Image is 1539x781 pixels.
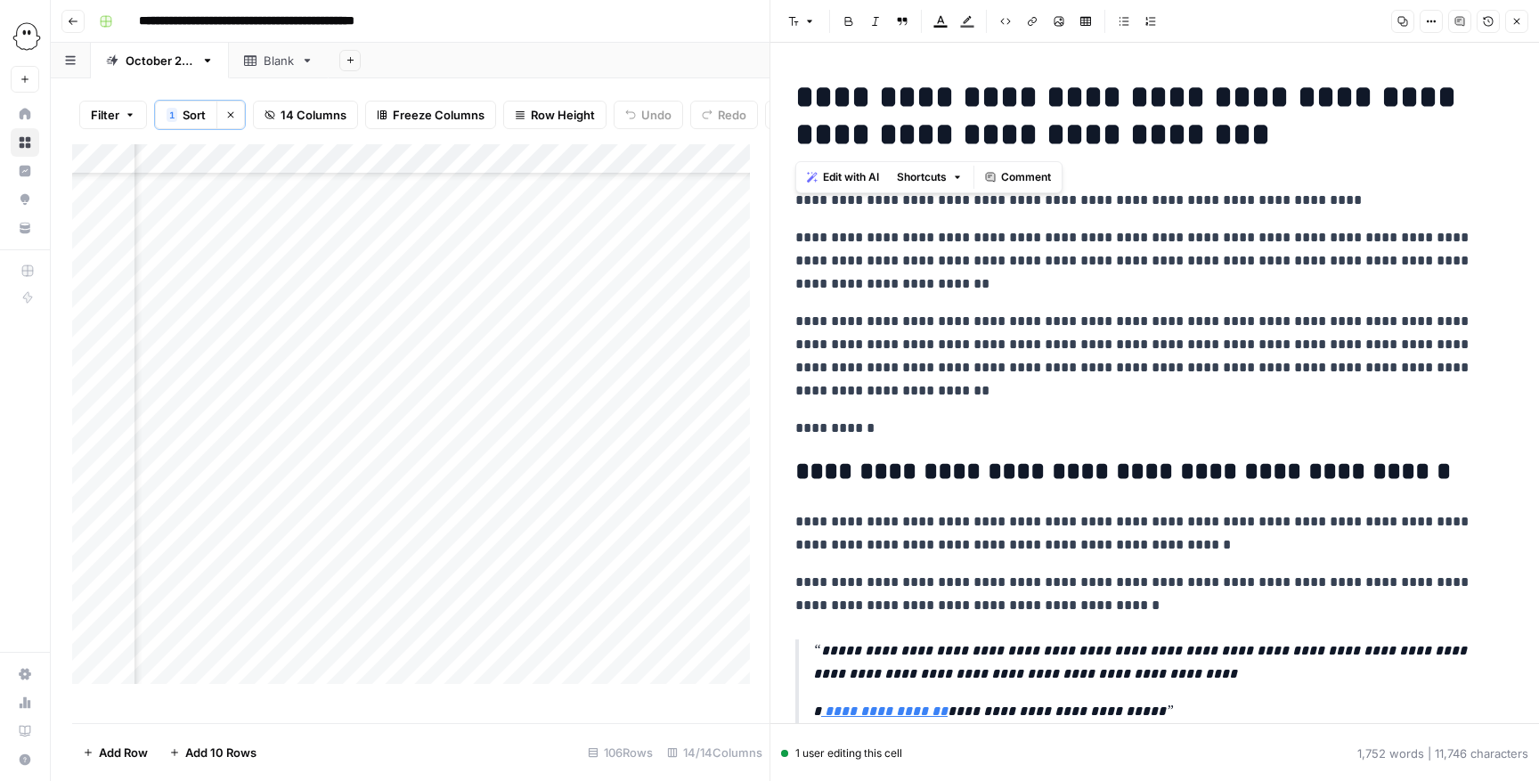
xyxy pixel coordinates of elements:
div: Blank [264,52,294,69]
button: Shortcuts [890,166,970,189]
span: Add 10 Rows [185,744,256,761]
button: Workspace: PhantomBuster [11,14,39,59]
button: Comment [978,166,1058,189]
span: 1 [169,108,175,122]
button: Add Row [72,738,159,767]
span: Sort [183,106,206,124]
button: Undo [614,101,683,129]
span: Comment [1001,169,1051,185]
button: Filter [79,101,147,129]
a: Browse [11,128,39,157]
a: Blank [229,43,329,78]
div: 1,752 words | 11,746 characters [1357,744,1528,762]
button: Help + Support [11,745,39,774]
a: Your Data [11,214,39,242]
button: Redo [690,101,758,129]
span: Filter [91,106,119,124]
span: Add Row [99,744,148,761]
a: Usage [11,688,39,717]
span: Redo [718,106,746,124]
button: 14 Columns [253,101,358,129]
a: Opportunities [11,185,39,214]
span: Freeze Columns [393,106,484,124]
div: 14/14 Columns [660,738,769,767]
a: Insights [11,157,39,185]
div: 1 [167,108,177,122]
span: Row Height [531,106,595,124]
button: Edit with AI [800,166,886,189]
div: 106 Rows [581,738,660,767]
span: Shortcuts [897,169,947,185]
div: 1 user editing this cell [781,745,902,761]
a: Settings [11,660,39,688]
span: Undo [641,106,672,124]
a: Learning Hub [11,717,39,745]
button: Add 10 Rows [159,738,267,767]
span: Edit with AI [823,169,879,185]
img: PhantomBuster Logo [11,20,43,53]
button: Row Height [503,101,607,129]
div: [DATE] edits [126,52,194,69]
span: 14 Columns [281,106,346,124]
button: Freeze Columns [365,101,496,129]
a: [DATE] edits [91,43,229,78]
button: 1Sort [155,101,216,129]
a: Home [11,100,39,128]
